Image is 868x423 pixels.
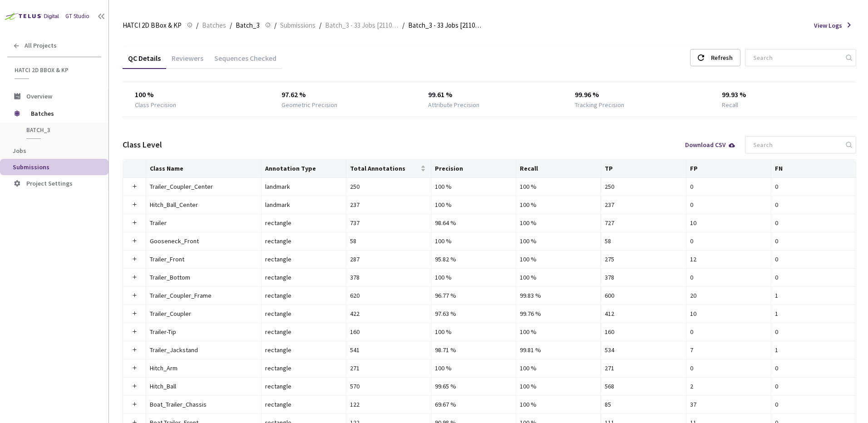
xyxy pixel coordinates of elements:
div: 100 % [520,200,597,210]
div: rectangle [265,236,342,246]
div: 0 [690,327,767,337]
div: 287 [350,254,427,264]
div: 0 [775,254,852,264]
div: 98.64 % [435,218,512,228]
span: Submissions [13,163,49,171]
div: 100 % [435,236,512,246]
span: Batch_3 [236,20,260,31]
span: Total Annotations [350,165,419,172]
div: Refresh [711,49,733,66]
div: 100 % [520,218,597,228]
div: 99.83 % [520,290,597,300]
span: HATCI 2D BBox & KP [15,66,96,74]
div: 0 [775,218,852,228]
div: 0 [775,200,852,210]
div: 600 [605,290,682,300]
div: 0 [775,363,852,373]
span: Project Settings [26,179,73,187]
span: Jobs [13,147,26,155]
div: Attribute Precision [428,100,479,109]
div: 100 % [520,363,597,373]
th: Recall [516,160,601,178]
div: 0 [775,327,852,337]
div: 69.67 % [435,399,512,409]
span: All Projects [25,42,57,49]
div: 100 % [435,200,512,210]
th: FN [771,160,856,178]
div: rectangle [265,290,342,300]
div: 99.61 % [428,89,550,100]
th: Annotation Type [261,160,346,178]
button: Expand row [131,364,138,372]
div: 378 [350,272,427,282]
div: 100 % [520,399,597,409]
button: Expand row [131,310,138,317]
div: 0 [690,182,767,192]
button: Expand row [131,328,138,335]
div: Recall [722,100,738,109]
button: Expand row [131,292,138,299]
span: Batch_3 - 33 Jobs [2110:51957] QC - [DATE] [408,20,482,31]
div: 0 [690,236,767,246]
div: rectangle [265,309,342,319]
div: QC Details [123,54,166,69]
div: 0 [775,236,852,246]
div: 7 [690,345,767,355]
div: Reviewers [166,54,209,69]
div: 271 [350,363,427,373]
div: Class Precision [135,100,176,109]
div: rectangle [265,345,342,355]
div: landmark [265,200,342,210]
div: 0 [690,272,767,282]
div: 20 [690,290,767,300]
div: Trailer_Coupler [150,309,250,319]
div: Hitch_Ball_Center [150,200,250,210]
div: rectangle [265,363,342,373]
div: rectangle [265,218,342,228]
div: Trailer_Bottom [150,272,250,282]
a: Submissions [278,20,317,30]
div: Boat_Trailer_Chassis [150,399,250,409]
div: 237 [605,200,682,210]
button: Expand row [131,256,138,263]
button: Expand row [131,383,138,390]
th: Precision [431,160,516,178]
div: Trailer_Coupler_Frame [150,290,250,300]
a: Batches [200,20,228,30]
div: 0 [690,200,767,210]
span: Batch_3 [26,126,94,134]
div: Trailer-Tip [150,327,250,337]
li: / [319,20,321,31]
div: 275 [605,254,682,264]
div: 100 % [520,381,597,391]
div: 0 [775,272,852,282]
div: 0 [775,399,852,409]
div: 10 [690,309,767,319]
div: 100 % [435,363,512,373]
div: 160 [350,327,427,337]
div: Gooseneck_Front [150,236,250,246]
div: rectangle [265,381,342,391]
div: 250 [605,182,682,192]
div: Download CSV [685,142,736,148]
div: 99.93 % [722,89,844,100]
div: 100 % [520,254,597,264]
div: 250 [350,182,427,192]
div: 237 [350,200,427,210]
div: 97.62 % [281,89,404,100]
div: 100 % [135,89,257,100]
div: 100 % [520,272,597,282]
div: Tracking Precision [575,100,624,109]
li: / [196,20,198,31]
span: Batches [202,20,226,31]
th: Total Annotations [346,160,431,178]
div: 0 [775,182,852,192]
div: 1 [775,345,852,355]
div: 99.96 % [575,89,697,100]
div: 100 % [520,236,597,246]
div: 122 [350,399,427,409]
a: Batch_3 - 33 Jobs [2110:51957] [323,20,400,30]
div: 0 [690,363,767,373]
div: 0 [775,381,852,391]
div: rectangle [265,399,342,409]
